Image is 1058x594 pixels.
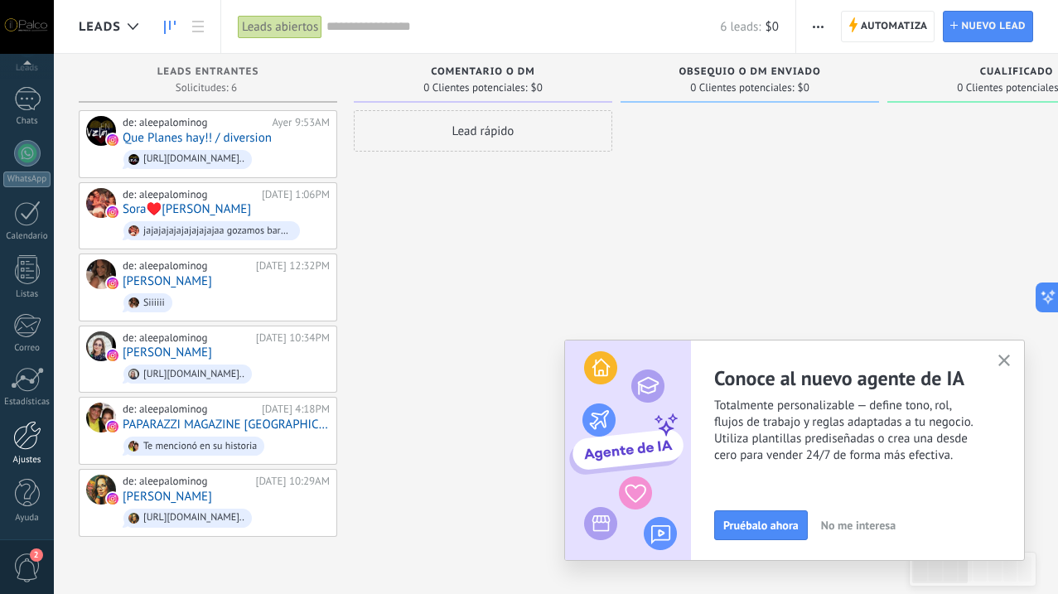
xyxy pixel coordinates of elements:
[123,403,256,416] div: de: aleepalominog
[354,110,612,152] div: Lead rápido
[87,66,329,80] div: Leads Entrantes
[86,259,116,289] div: Sulimar Garcia
[123,490,212,504] a: [PERSON_NAME]
[184,11,212,43] a: Lista
[720,19,761,35] span: 6 leads:
[431,66,534,78] span: Comentario o DM
[107,206,118,218] img: instagram.svg
[943,11,1033,42] a: Nuevo lead
[841,11,935,42] a: Automatiza
[86,403,116,432] div: PAPARAZZI MAGAZINE VENEZUELA
[806,11,830,42] button: Más
[531,83,543,93] span: $0
[156,11,184,43] a: Leads
[961,12,1026,41] span: Nuevo lead
[565,340,691,560] img: ai_agent_activation_popup_ES.png
[629,66,871,80] div: Obsequio o DM enviado
[107,350,118,361] img: instagram.svg
[256,331,330,345] div: [DATE] 10:34PM
[107,421,118,432] img: instagram.svg
[123,345,212,360] a: [PERSON_NAME]
[143,512,244,524] div: [URL][DOMAIN_NAME]..
[123,274,212,288] a: [PERSON_NAME]
[143,369,244,380] div: [URL][DOMAIN_NAME]..
[723,519,799,531] span: Pruébalo ahora
[107,134,118,146] img: instagram.svg
[272,116,330,129] div: Ayer 9:53AM
[262,403,330,416] div: [DATE] 4:18PM
[86,116,116,146] div: Que Planes hay!! / diversion
[3,231,51,242] div: Calendario
[861,12,928,41] span: Automatiza
[3,171,51,187] div: WhatsApp
[766,19,779,35] span: $0
[262,188,330,201] div: [DATE] 1:06PM
[3,289,51,300] div: Listas
[30,548,43,562] span: 2
[3,455,51,466] div: Ajustes
[123,188,256,201] div: de: aleepalominog
[980,66,1054,78] span: Cualificado
[690,83,794,93] span: 0 Clientes potenciales:
[143,153,244,165] div: [URL][DOMAIN_NAME]..
[256,259,330,273] div: [DATE] 12:32PM
[86,188,116,218] div: Sora♥️Caro
[714,398,1024,464] span: Totalmente personalizable — define tono, rol, flujos de trabajo y reglas adaptadas a tu negocio. ...
[714,510,808,540] button: Pruébalo ahora
[814,513,903,538] button: No me interesa
[107,493,118,505] img: instagram.svg
[821,519,896,531] span: No me interesa
[123,475,249,488] div: de: aleepalominog
[362,66,604,80] div: Comentario o DM
[123,202,251,216] a: Sora♥️[PERSON_NAME]
[255,475,330,488] div: [DATE] 10:29AM
[86,331,116,361] div: AnaElle Marquez
[423,83,527,93] span: 0 Clientes potenciales:
[79,19,121,35] span: Leads
[679,66,820,78] span: Obsequio o DM enviado
[3,116,51,127] div: Chats
[798,83,809,93] span: $0
[143,441,257,452] div: Te mencionó en su historia
[3,397,51,408] div: Estadísticas
[3,343,51,354] div: Correo
[3,513,51,524] div: Ayuda
[238,15,322,39] div: Leads abiertos
[123,131,272,145] a: Que Planes hay!! / diversion
[176,83,237,93] span: Solicitudes: 6
[143,225,292,237] div: jajajajajajajajajajaa gozamos barato
[86,475,116,505] div: Ale Palomino
[123,418,330,432] a: PAPARAZZI MAGAZINE [GEOGRAPHIC_DATA]
[107,278,118,289] img: instagram.svg
[123,331,250,345] div: de: aleepalominog
[143,297,165,309] div: Siiiiii
[157,66,259,78] span: Leads Entrantes
[714,365,1024,391] h2: Conoce al nuevo agente de IA
[123,259,250,273] div: de: aleepalominog
[123,116,266,129] div: de: aleepalominog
